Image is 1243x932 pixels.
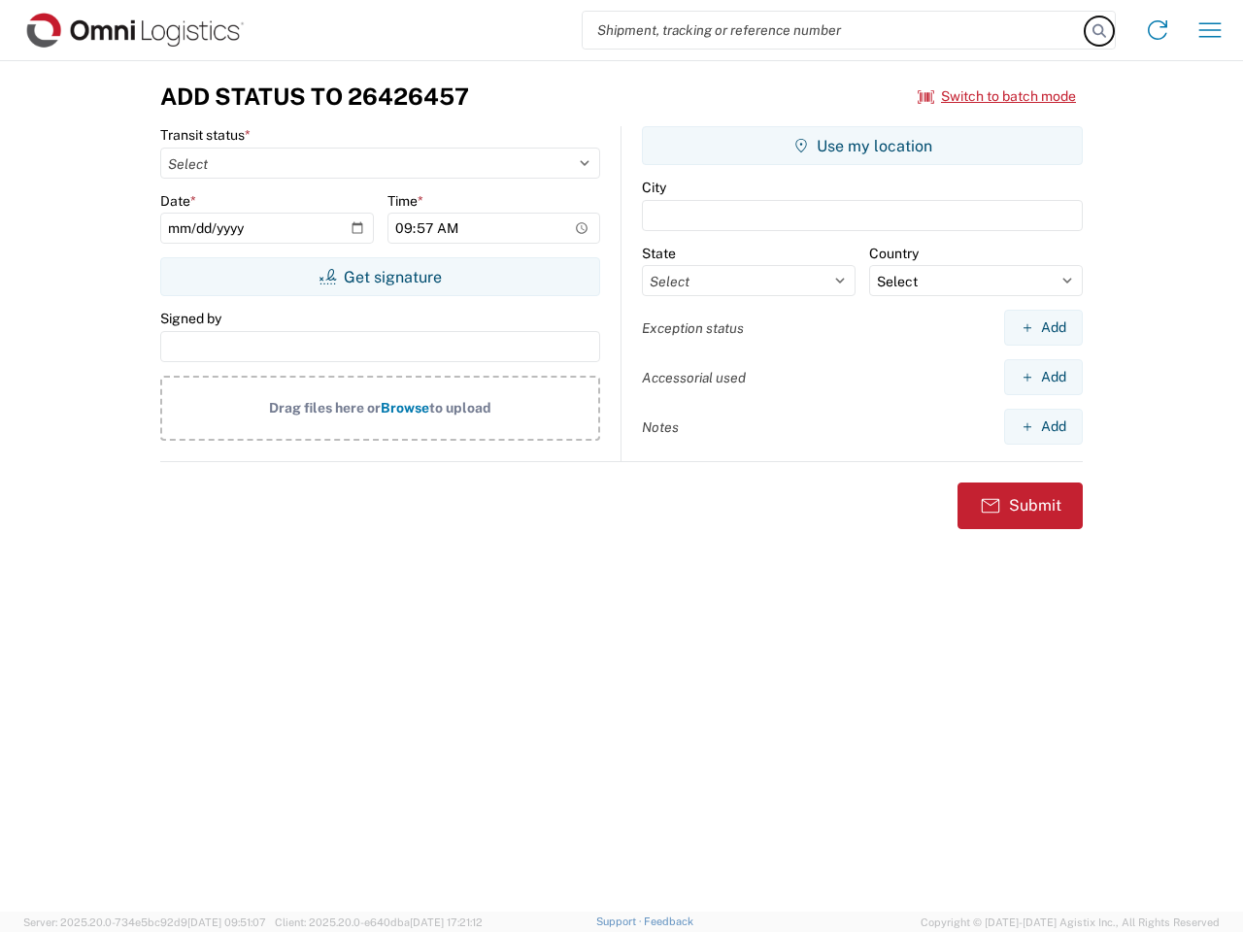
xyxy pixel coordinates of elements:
[869,245,919,262] label: Country
[160,257,600,296] button: Get signature
[642,319,744,337] label: Exception status
[269,400,381,416] span: Drag files here or
[160,126,251,144] label: Transit status
[596,915,645,927] a: Support
[642,126,1083,165] button: Use my location
[23,916,266,928] span: Server: 2025.20.0-734e5bc92d9
[583,12,1086,49] input: Shipment, tracking or reference number
[642,369,746,386] label: Accessorial used
[1004,359,1083,395] button: Add
[160,310,221,327] label: Signed by
[1004,310,1083,346] button: Add
[387,192,423,210] label: Time
[429,400,491,416] span: to upload
[644,915,693,927] a: Feedback
[957,483,1083,529] button: Submit
[918,81,1076,113] button: Switch to batch mode
[160,83,469,111] h3: Add Status to 26426457
[642,245,676,262] label: State
[642,179,666,196] label: City
[381,400,429,416] span: Browse
[410,916,483,928] span: [DATE] 17:21:12
[187,916,266,928] span: [DATE] 09:51:07
[1004,409,1083,445] button: Add
[642,418,679,436] label: Notes
[160,192,196,210] label: Date
[275,916,483,928] span: Client: 2025.20.0-e640dba
[921,914,1220,931] span: Copyright © [DATE]-[DATE] Agistix Inc., All Rights Reserved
